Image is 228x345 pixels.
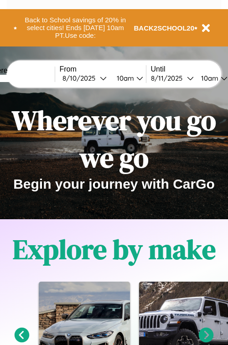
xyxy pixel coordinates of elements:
div: 10am [112,74,136,82]
div: 8 / 10 / 2025 [62,74,100,82]
div: 8 / 11 / 2025 [151,74,187,82]
b: BACK2SCHOOL20 [134,24,195,32]
h1: Explore by make [13,231,216,268]
button: 10am [109,73,146,83]
button: Back to School savings of 20% in select cities! Ends [DATE] 10am PT.Use code: [17,14,134,42]
button: 8/10/2025 [60,73,109,83]
div: 10am [197,74,221,82]
label: From [60,65,146,73]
